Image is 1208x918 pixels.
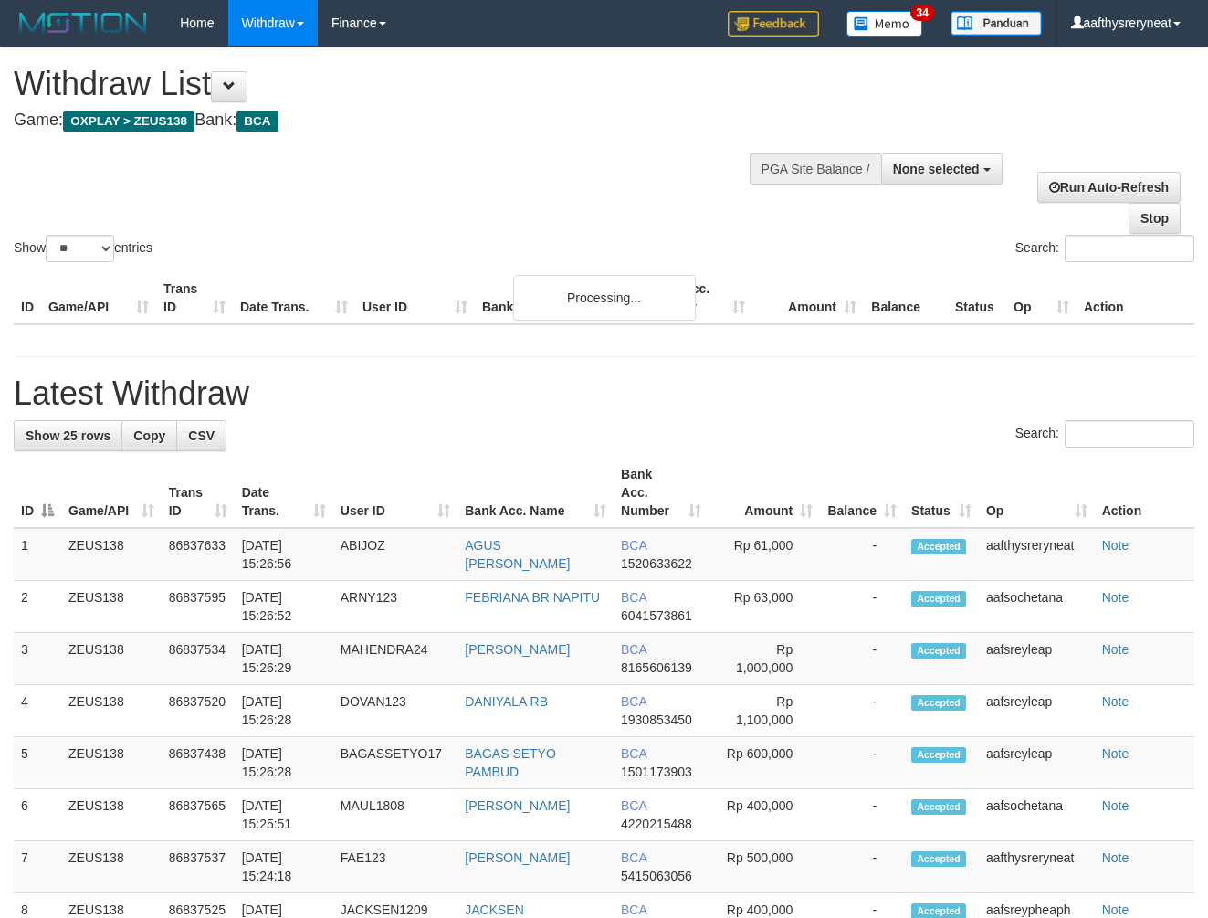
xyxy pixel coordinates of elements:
select: Showentries [46,235,114,262]
th: Status [948,272,1006,324]
span: CSV [188,428,215,443]
img: MOTION_logo.png [14,9,152,37]
a: BAGAS SETYO PAMBUD [465,746,556,779]
th: Status: activate to sort column ascending [904,458,979,528]
td: aafthysreryneat [979,841,1095,893]
span: Accepted [911,747,966,763]
span: BCA [236,111,278,132]
span: Copy 1930853450 to clipboard [621,712,692,727]
td: 5 [14,737,61,789]
td: 7 [14,841,61,893]
th: Balance [864,272,948,324]
td: Rp 61,000 [709,528,820,581]
span: Copy [133,428,165,443]
span: BCA [621,902,646,917]
td: [DATE] 15:26:56 [235,528,333,581]
span: Accepted [911,591,966,607]
td: ZEUS138 [61,841,162,893]
td: [DATE] 15:26:52 [235,581,333,633]
th: Game/API: activate to sort column ascending [61,458,162,528]
td: [DATE] 15:24:18 [235,841,333,893]
a: Note [1102,694,1129,709]
td: aafsreyleap [979,737,1095,789]
h1: Withdraw List [14,66,787,102]
input: Search: [1065,235,1194,262]
span: OXPLAY > ZEUS138 [63,111,194,132]
td: [DATE] 15:26:28 [235,737,333,789]
th: Game/API [41,272,156,324]
td: [DATE] 15:25:51 [235,789,333,841]
td: Rp 63,000 [709,581,820,633]
a: Run Auto-Refresh [1037,172,1181,203]
td: 86837595 [162,581,235,633]
th: Balance: activate to sort column ascending [820,458,904,528]
th: Trans ID [156,272,233,324]
th: Trans ID: activate to sort column ascending [162,458,235,528]
td: Rp 500,000 [709,841,820,893]
span: Accepted [911,799,966,815]
td: 6 [14,789,61,841]
td: 2 [14,581,61,633]
td: 1 [14,528,61,581]
td: ZEUS138 [61,685,162,737]
label: Search: [1015,235,1194,262]
td: Rp 1,000,000 [709,633,820,685]
td: 86837633 [162,528,235,581]
td: - [820,581,904,633]
td: ZEUS138 [61,633,162,685]
span: Accepted [911,643,966,659]
a: Copy [121,420,177,451]
a: DANIYALA RB [465,694,548,709]
a: Show 25 rows [14,420,122,451]
span: BCA [621,538,646,553]
a: [PERSON_NAME] [465,798,570,813]
td: ZEUS138 [61,737,162,789]
td: MAUL1808 [333,789,457,841]
td: Rp 600,000 [709,737,820,789]
span: Accepted [911,695,966,711]
a: Note [1102,746,1129,761]
td: [DATE] 15:26:29 [235,633,333,685]
span: Accepted [911,539,966,554]
td: Rp 400,000 [709,789,820,841]
td: MAHENDRA24 [333,633,457,685]
div: PGA Site Balance / [750,153,881,185]
span: BCA [621,694,646,709]
div: Processing... [513,275,696,321]
span: BCA [621,590,646,605]
td: [DATE] 15:26:28 [235,685,333,737]
td: - [820,841,904,893]
span: BCA [621,746,646,761]
a: Note [1102,590,1129,605]
td: ABIJOZ [333,528,457,581]
span: Copy 1520633622 to clipboard [621,556,692,571]
label: Show entries [14,235,152,262]
td: ARNY123 [333,581,457,633]
th: Bank Acc. Name: activate to sort column ascending [457,458,614,528]
th: User ID: activate to sort column ascending [333,458,457,528]
img: Feedback.jpg [728,11,819,37]
a: JACKSEN [465,902,524,917]
td: 86837520 [162,685,235,737]
th: ID [14,272,41,324]
td: 86837534 [162,633,235,685]
th: Action [1077,272,1194,324]
span: Copy 5415063056 to clipboard [621,869,692,883]
td: aafsochetana [979,581,1095,633]
h1: Latest Withdraw [14,375,1194,412]
td: DOVAN123 [333,685,457,737]
span: Copy 8165606139 to clipboard [621,660,692,675]
a: Stop [1129,203,1181,234]
th: Amount: activate to sort column ascending [709,458,820,528]
a: CSV [176,420,226,451]
th: Bank Acc. Number: activate to sort column ascending [614,458,709,528]
span: 34 [910,5,935,21]
td: - [820,789,904,841]
td: 86837537 [162,841,235,893]
th: Bank Acc. Number [641,272,752,324]
span: Accepted [911,851,966,867]
th: ID: activate to sort column descending [14,458,61,528]
a: [PERSON_NAME] [465,850,570,865]
a: Note [1102,642,1129,657]
td: aafsochetana [979,789,1095,841]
